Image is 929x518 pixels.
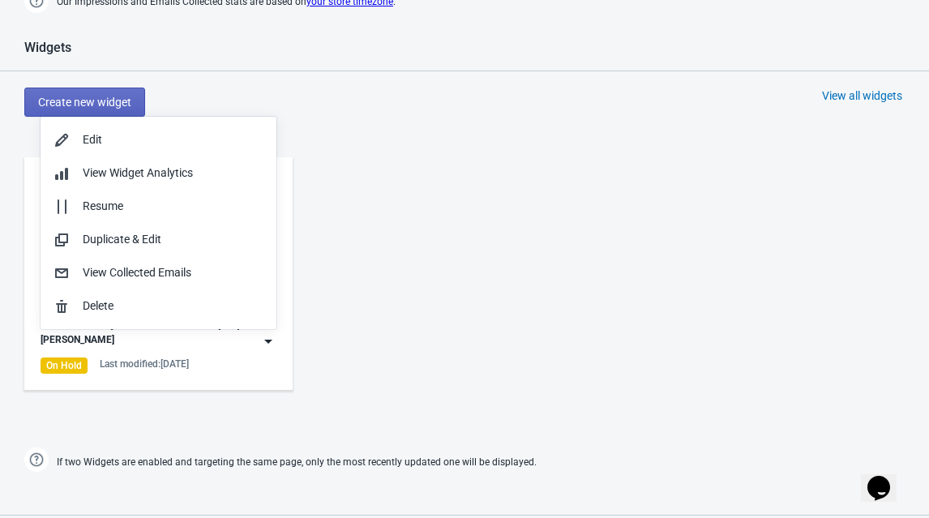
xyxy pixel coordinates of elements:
div: Resume [83,198,263,215]
span: View Widget Analytics [83,166,193,179]
iframe: chat widget [861,453,913,502]
div: View all widgets [822,88,902,104]
img: dropdown.png [260,333,276,349]
div: [PERSON_NAME] [41,333,114,349]
span: If two Widgets are enabled and targeting the same page, only the most recently updated one will b... [57,449,537,476]
div: Last modified: [DATE] [100,357,189,370]
button: Create new widget [24,88,145,117]
span: Create new widget [38,96,131,109]
div: On Hold [41,357,88,374]
div: Delete [83,298,263,315]
img: help.png [24,447,49,472]
div: Edit [83,131,263,148]
button: Resume [41,190,276,223]
button: Edit [41,123,276,156]
button: View Widget Analytics [41,156,276,190]
button: Delete [41,289,276,323]
div: View Collected Emails [83,264,263,281]
button: View Collected Emails [41,256,276,289]
button: Duplicate & Edit [41,223,276,256]
div: Duplicate & Edit [83,231,263,248]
